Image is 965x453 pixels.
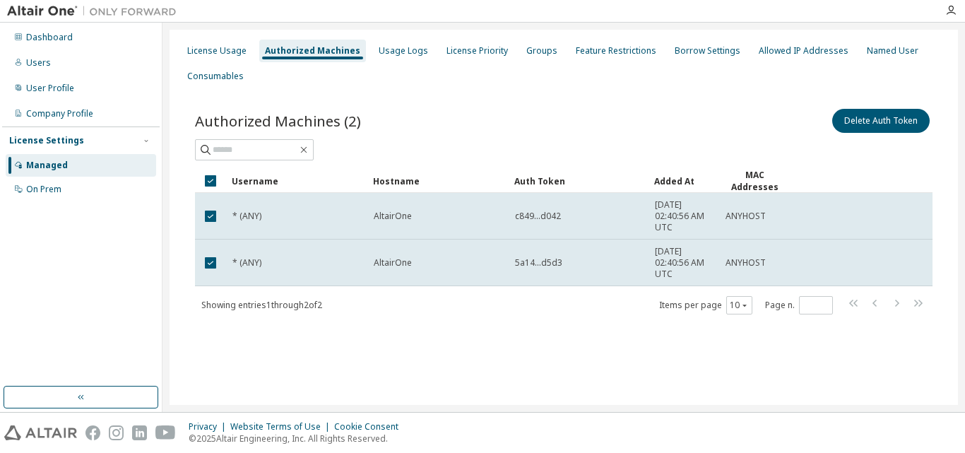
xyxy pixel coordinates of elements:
button: Delete Auth Token [832,109,930,133]
span: AltairOne [374,211,412,222]
button: 10 [730,300,749,311]
span: * (ANY) [232,257,261,269]
img: instagram.svg [109,425,124,440]
span: [DATE] 02:40:56 AM UTC [655,199,713,233]
img: altair_logo.svg [4,425,77,440]
span: Items per page [659,296,752,314]
img: Altair One [7,4,184,18]
div: Auth Token [514,170,643,192]
div: Groups [526,45,557,57]
div: Dashboard [26,32,73,43]
div: MAC Addresses [725,169,784,193]
div: On Prem [26,184,61,195]
div: Managed [26,160,68,171]
div: License Settings [9,135,84,146]
div: Allowed IP Addresses [759,45,848,57]
div: License Priority [446,45,508,57]
div: License Usage [187,45,247,57]
span: c849...d042 [515,211,561,222]
div: Authorized Machines [265,45,360,57]
span: Showing entries 1 through 2 of 2 [201,299,322,311]
img: facebook.svg [85,425,100,440]
span: ANYHOST [726,211,766,222]
div: User Profile [26,83,74,94]
div: Added At [654,170,714,192]
div: Username [232,170,362,192]
span: [DATE] 02:40:56 AM UTC [655,246,713,280]
div: Consumables [187,71,244,82]
div: Company Profile [26,108,93,119]
span: 5a14...d5d3 [515,257,562,269]
span: AltairOne [374,257,412,269]
img: linkedin.svg [132,425,147,440]
div: Website Terms of Use [230,421,334,433]
span: * (ANY) [232,211,261,222]
div: Privacy [189,421,230,433]
div: Cookie Consent [334,421,407,433]
span: Page n. [765,296,833,314]
span: ANYHOST [726,257,766,269]
div: Feature Restrictions [576,45,656,57]
span: Authorized Machines (2) [195,111,361,131]
div: Hostname [373,170,503,192]
div: Borrow Settings [675,45,740,57]
img: youtube.svg [155,425,176,440]
div: Usage Logs [379,45,428,57]
div: Users [26,57,51,69]
div: Named User [867,45,918,57]
p: © 2025 Altair Engineering, Inc. All Rights Reserved. [189,433,407,445]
